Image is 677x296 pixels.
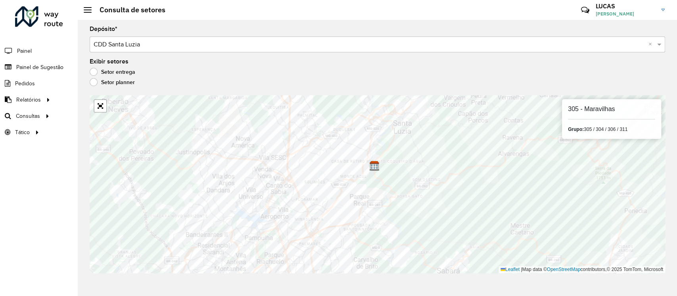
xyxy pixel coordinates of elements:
[596,2,655,10] h3: LUCAS
[90,68,135,76] label: Setor entrega
[16,63,63,71] span: Painel de Sugestão
[568,105,655,113] h6: 305 - Maravilhas
[521,267,522,272] span: |
[568,126,655,133] div: 305 / 304 / 306 / 311
[92,6,165,14] h2: Consulta de setores
[90,78,135,86] label: Setor planner
[501,267,520,272] a: Leaflet
[90,57,128,66] label: Exibir setores
[499,266,665,273] div: Map data © contributors,© 2025 TomTom, Microsoft
[16,112,40,120] span: Consultas
[17,47,32,55] span: Painel
[15,79,35,88] span: Pedidos
[648,40,655,49] span: Clear all
[15,128,30,136] span: Tático
[94,100,106,112] a: Abrir mapa em tela cheia
[90,24,117,34] label: Depósito
[16,96,41,104] span: Relatórios
[596,10,655,17] span: [PERSON_NAME]
[577,2,594,19] a: Contato Rápido
[547,267,581,272] a: OpenStreetMap
[568,127,584,132] strong: Grupo:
